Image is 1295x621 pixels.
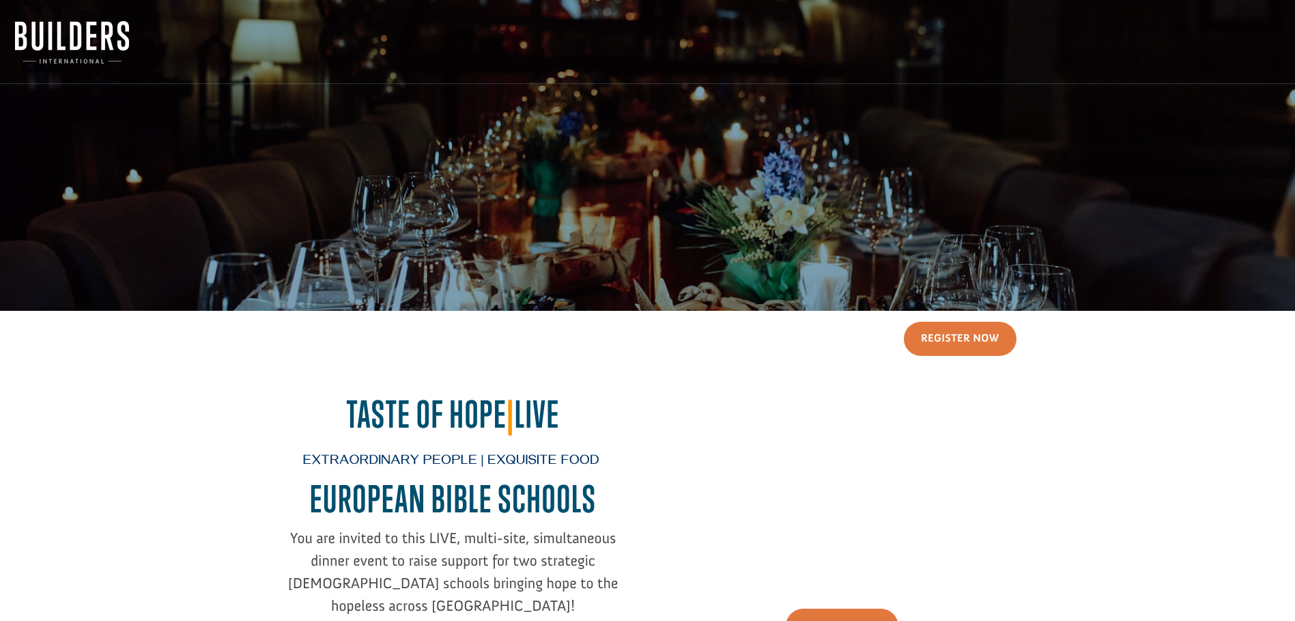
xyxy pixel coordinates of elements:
span: S [582,477,597,521]
a: Register Now [904,322,1016,357]
span: Extraordinary People | Exquisite Food [303,454,599,471]
h2: EUROPEAN BIBLE SCHOOL [279,478,627,527]
iframe: Taste of Hope European Bible Schools - Sizzle Invite Video [668,392,1016,588]
img: Builders International [15,21,129,64]
span: | [507,392,514,436]
h2: Taste of Hope Live [279,393,627,443]
span: You are invited to this LIVE, multi-site, simultaneous dinner event to raise support for two stra... [288,529,618,615]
